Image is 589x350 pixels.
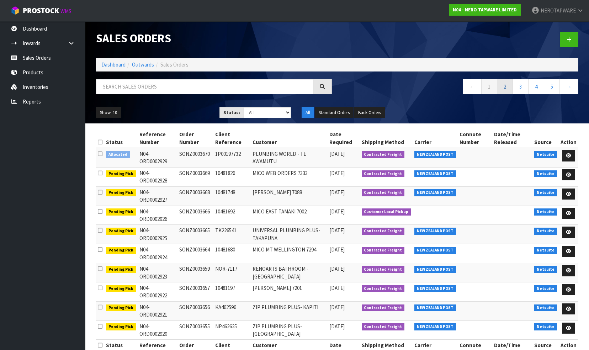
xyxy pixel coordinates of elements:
span: [DATE] [329,150,345,157]
td: N04-ORD0002925 [138,225,177,244]
td: ZIP PLUMBING PLUS- KAPITI [251,301,328,320]
span: Sales Orders [160,61,189,68]
td: SONZ0003656 [177,301,214,320]
span: Netsuite [534,170,557,177]
span: Customer Local Pickup [362,208,411,216]
span: Pending Pick [106,266,136,273]
td: SONZ0003659 [177,263,214,282]
h1: Sales Orders [96,32,332,45]
span: NEW ZEALAND POST [414,323,456,330]
span: NEW ZEALAND POST [414,285,456,292]
a: → [559,79,578,94]
a: 3 [513,79,529,94]
img: cube-alt.png [11,6,20,15]
a: 2 [497,79,513,94]
td: MICO MT WELLINGTON 7294 [251,244,328,263]
td: MICO WEB ORDERS 7333 [251,167,328,186]
th: Connote Number [458,129,492,148]
td: SONZ0003666 [177,206,214,225]
td: N04-ORD0002920 [138,320,177,340]
td: [PERSON_NAME] 7088 [251,186,328,206]
a: Outwards [132,61,154,68]
td: N04-ORD0002924 [138,244,177,263]
span: ProStock [23,6,59,15]
td: SONZ0003668 [177,186,214,206]
span: Contracted Freight [362,247,405,254]
span: NEW ZEALAND POST [414,247,456,254]
td: N04-ORD0002922 [138,282,177,301]
td: N04-ORD0002929 [138,148,177,167]
span: Netsuite [534,208,557,216]
td: N04-ORD0002921 [138,301,177,320]
th: Source [532,129,559,148]
td: SONZ0003657 [177,282,214,301]
span: Contracted Freight [362,285,405,292]
span: Contracted Freight [362,304,405,312]
td: ZIP PLUMBING PLUS- [GEOGRAPHIC_DATA] [251,320,328,340]
span: [DATE] [329,304,345,311]
span: Contracted Freight [362,323,405,330]
span: Contracted Freight [362,266,405,273]
th: Client Reference [213,129,250,148]
th: Date/Time Released [492,129,533,148]
span: Pending Pick [106,247,136,254]
span: Netsuite [534,151,557,158]
span: [DATE] [329,265,345,272]
button: All [302,107,314,118]
span: Netsuite [534,228,557,235]
th: Shipping Method [360,129,413,148]
th: Reference Number [138,129,177,148]
span: Contracted Freight [362,151,405,158]
span: [DATE] [329,285,345,291]
strong: N04 - NERO TAPWARE LIMITED [453,7,517,13]
td: N04-ORD0002923 [138,263,177,282]
small: WMS [60,8,71,15]
a: 5 [544,79,560,94]
span: [DATE] [329,227,345,234]
span: NEW ZEALAND POST [414,189,456,196]
span: Contracted Freight [362,170,405,177]
span: [DATE] [329,208,345,215]
span: Contracted Freight [362,228,405,235]
span: Netsuite [534,266,557,273]
span: NEW ZEALAND POST [414,304,456,312]
span: [DATE] [329,189,345,196]
a: ← [463,79,482,94]
span: Pending Pick [106,189,136,196]
span: Pending Pick [106,323,136,330]
button: Standard Orders [315,107,354,118]
button: Show: 10 [96,107,121,118]
td: SONZ0003669 [177,167,214,186]
td: 10481692 [213,206,250,225]
td: SONZ0003670 [177,148,214,167]
button: Back Orders [354,107,385,118]
span: NEW ZEALAND POST [414,266,456,273]
td: [PERSON_NAME] 7201 [251,282,328,301]
td: 10481680 [213,244,250,263]
span: Pending Pick [106,285,136,292]
strong: Status: [223,110,240,116]
td: 10481748 [213,186,250,206]
input: Search sales orders [96,79,313,94]
td: RENOARTS BATHROOM - [GEOGRAPHIC_DATA] [251,263,328,282]
span: Pending Pick [106,228,136,235]
td: TK226541 [213,225,250,244]
th: Action [559,129,578,148]
td: PLUMBING WORLD - TE AWAMUTU [251,148,328,167]
td: N04-ORD0002928 [138,167,177,186]
th: Carrier [413,129,458,148]
span: Netsuite [534,304,557,312]
span: [DATE] [329,170,345,176]
span: NEW ZEALAND POST [414,170,456,177]
td: 10481197 [213,282,250,301]
span: Contracted Freight [362,189,405,196]
td: SONZ0003664 [177,244,214,263]
td: 1P00197732 [213,148,250,167]
span: Netsuite [534,323,557,330]
td: 10481826 [213,167,250,186]
span: Netsuite [534,189,557,196]
span: NEW ZEALAND POST [414,151,456,158]
th: Date Required [328,129,360,148]
th: Status [104,129,138,148]
td: N04-ORD0002927 [138,186,177,206]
